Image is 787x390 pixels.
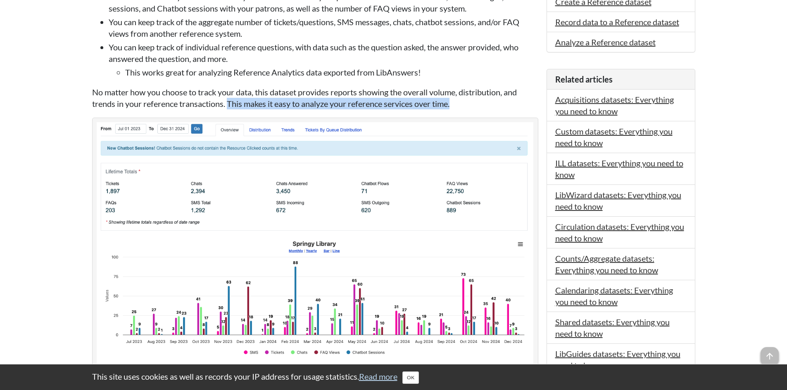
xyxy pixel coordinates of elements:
a: LibGuides datasets: Everything you need to know [555,349,680,370]
a: Analyze a Reference dataset [555,37,656,47]
a: LibWizard datasets: Everything you need to know [555,190,681,211]
a: Record data to a Reference dataset [555,17,679,27]
p: No matter how you choose to track your data, this dataset provides reports showing the overall vo... [92,86,538,109]
li: You can keep track of the aggregate number of tickets/questions, SMS messages, chats, chatbot ses... [109,16,538,39]
a: arrow_upward [761,348,779,358]
a: Circulation datasets: Everything you need to know [555,222,684,243]
div: This site uses cookies as well as records your IP address for usage statistics. [84,371,704,384]
a: Read more [359,371,397,381]
a: ILL datasets: Everything you need to know [555,158,683,180]
a: Acquisitions datasets: Everything you need to know [555,95,674,116]
span: Related articles [555,74,613,84]
a: Counts/Aggregate datasets: Everything you need to know [555,253,658,275]
li: You can keep track of individual reference questions, with data such as the question asked, the a... [109,41,538,78]
a: Shared datasets: Everything you need to know [555,317,670,338]
span: arrow_upward [761,347,779,365]
a: Custom datasets: Everything you need to know [555,126,673,148]
li: This works great for analyzing Reference Analytics data exported from LibAnswers! [125,66,538,78]
button: Close [402,371,419,384]
a: Calendaring datasets: Everything you need to know [555,285,673,307]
